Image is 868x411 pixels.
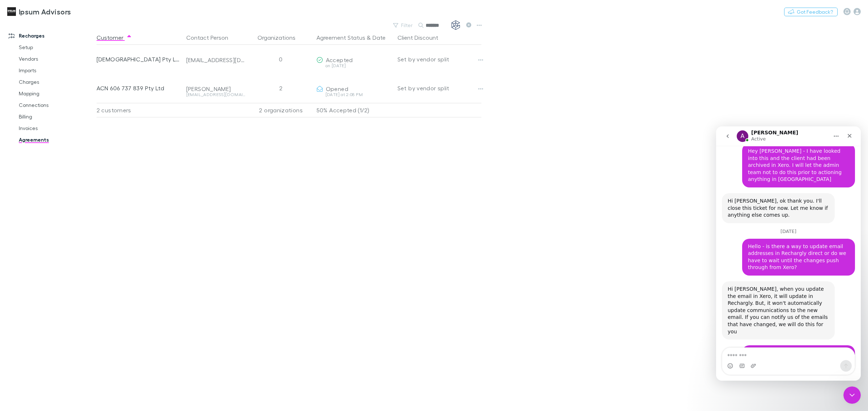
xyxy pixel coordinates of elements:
[326,56,353,63] span: Accepted
[316,92,392,97] div: [DATE] at 2:08 PM
[124,234,136,245] button: Send a message…
[258,30,304,45] button: Organizations
[316,30,392,45] div: &
[12,65,102,76] a: Imports
[390,21,417,30] button: Filter
[34,237,40,242] button: Upload attachment
[186,30,237,45] button: Contact Person
[6,221,139,234] textarea: Message…
[248,45,314,74] div: 0
[7,7,16,16] img: Ipsum Advisors's Logo
[12,88,102,99] a: Mapping
[97,45,180,74] div: [DEMOGRAPHIC_DATA] Pty Ltd
[248,74,314,103] div: 2
[97,103,183,117] div: 2 customers
[12,99,102,111] a: Connections
[97,74,180,103] div: ACN 606 737 839 Pty Ltd
[11,237,17,242] button: Emoji picker
[1,30,102,42] a: Recharges
[19,7,71,16] h3: Ipsum Advisors
[316,64,392,68] div: on [DATE]
[12,42,102,53] a: Setup
[6,219,139,269] div: Sarah says…
[784,8,838,16] button: Got Feedback?
[26,219,139,263] div: the email for BL and [PERSON_NAME] has changed. It is now- we need to resend the agreement per a ...
[23,237,29,242] button: Gif picker
[186,85,246,92] div: [PERSON_NAME]
[843,386,861,404] iframe: Intercom live chat
[12,53,102,65] a: Vendors
[397,45,481,74] div: Set by vendor split
[397,74,481,103] div: Set by vendor split
[316,103,392,117] p: 50% Accepted (1/2)
[248,103,314,117] div: 2 organizations
[12,134,102,146] a: Agreements
[3,3,75,20] a: Ipsum Advisors
[716,126,861,381] iframe: Intercom live chat
[12,76,102,88] a: Charges
[186,92,246,97] div: [EMAIL_ADDRESS][DOMAIN_NAME]
[373,30,386,45] button: Date
[316,30,365,45] button: Agreement Status
[12,111,102,122] a: Billing
[326,85,348,92] span: Opened
[12,122,102,134] a: Invoices
[397,30,447,45] button: Client Discount
[186,56,246,64] div: [EMAIL_ADDRESS][DOMAIN_NAME]
[97,30,132,45] button: Customer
